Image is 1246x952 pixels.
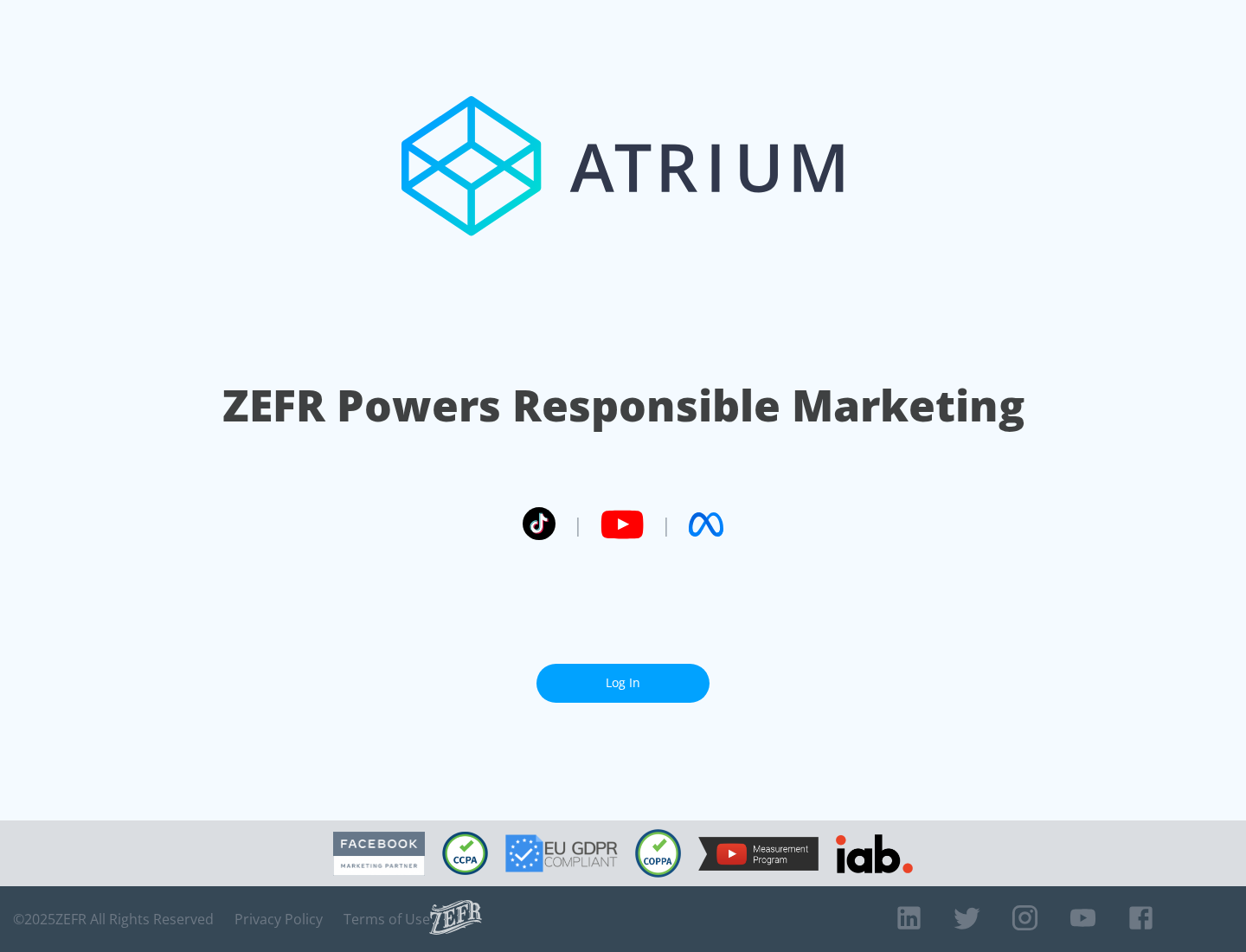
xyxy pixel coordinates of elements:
a: Terms of Use [344,910,430,928]
a: Privacy Policy [234,910,323,928]
span: | [573,511,583,537]
a: Log In [536,664,710,703]
img: YouTube Measurement Program [698,837,819,871]
span: | [661,511,671,537]
img: CCPA Compliant [442,832,488,875]
h1: ZEFR Powers Responsible Marketing [222,376,1024,435]
img: Facebook Marketing Partner [333,832,425,876]
img: IAB [836,834,913,873]
img: GDPR Compliant [505,834,618,872]
span: © 2025 ZEFR All Rights Reserved [13,910,214,928]
img: COPPA Compliant [635,829,681,878]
